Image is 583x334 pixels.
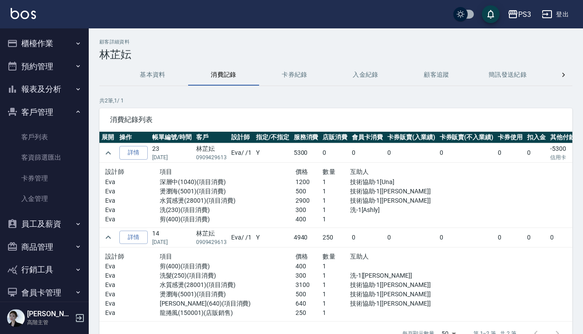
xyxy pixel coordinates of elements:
[229,228,254,247] td: Eva / /1
[152,153,192,161] p: [DATE]
[4,189,85,209] a: 入金管理
[160,253,173,260] span: 項目
[295,271,323,280] p: 300
[350,299,432,308] p: 技術協助-1[[PERSON_NAME]]
[99,48,572,61] h3: 林芷妘
[105,290,160,299] p: Eva
[254,132,291,143] th: 指定/不指定
[229,143,254,163] td: Eva / /1
[27,310,72,318] h5: [PERSON_NAME]
[105,299,160,308] p: Eva
[105,205,160,215] p: Eva
[350,290,432,299] p: 技術協助-1[[PERSON_NAME]]
[194,228,229,247] td: 林芷妘
[117,132,150,143] th: 操作
[323,168,335,175] span: 數量
[385,132,437,143] th: 卡券販賣(入業績)
[350,280,432,290] p: 技術協助-1[[PERSON_NAME]]
[259,64,330,86] button: 卡券紀錄
[160,280,295,290] p: 水質感燙(28001)(項目消費)
[482,5,500,23] button: save
[4,55,85,78] button: 預約管理
[4,281,85,304] button: 會員卡管理
[295,299,323,308] p: 640
[518,9,531,20] div: PS3
[11,8,36,19] img: Logo
[350,205,432,215] p: 洗-1[Ashly]
[291,132,321,143] th: 服務消費
[160,299,295,308] p: [PERSON_NAME](640)(項目消費)
[295,205,323,215] p: 300
[105,253,124,260] span: 設計師
[323,299,350,308] p: 1
[4,127,85,147] a: 客戶列表
[472,64,543,86] button: 簡訊發送紀錄
[105,215,160,224] p: Eva
[105,308,160,318] p: Eva
[194,143,229,163] td: 林芷妘
[99,132,117,143] th: 展開
[350,187,432,196] p: 技術協助-1[[PERSON_NAME]]
[323,308,350,318] p: 1
[323,196,350,205] p: 1
[295,280,323,290] p: 3100
[437,228,496,247] td: 0
[496,132,525,143] th: 卡券使用
[320,143,350,163] td: 0
[295,253,308,260] span: 價格
[160,215,295,224] p: 剪(400)(項目消費)
[350,271,432,280] p: 洗-1[[PERSON_NAME]]
[27,318,72,326] p: 高階主管
[350,228,385,247] td: 0
[99,97,572,105] p: 共 2 筆, 1 / 1
[160,177,295,187] p: 深層中(1040)(項目消費)
[105,262,160,271] p: Eva
[496,143,525,163] td: 0
[323,205,350,215] p: 1
[323,280,350,290] p: 1
[323,215,350,224] p: 1
[350,168,369,175] span: 互助人
[188,64,259,86] button: 消費記錄
[320,228,350,247] td: 250
[323,290,350,299] p: 1
[385,228,437,247] td: 0
[350,196,432,205] p: 技術協助-1[[PERSON_NAME]]
[229,132,254,143] th: 設計師
[385,143,437,163] td: 0
[496,228,525,247] td: 0
[152,238,192,246] p: [DATE]
[295,196,323,205] p: 2900
[4,212,85,236] button: 員工及薪資
[196,238,227,246] p: 0909429613
[323,271,350,280] p: 1
[295,308,323,318] p: 250
[401,64,472,86] button: 顧客追蹤
[4,78,85,101] button: 報表及分析
[295,215,323,224] p: 400
[4,236,85,259] button: 商品管理
[160,205,295,215] p: 洗(230)(項目消費)
[105,168,124,175] span: 設計師
[160,271,295,280] p: 洗髮(250)(項目消費)
[160,168,173,175] span: 項目
[110,115,562,124] span: 消費紀錄列表
[323,177,350,187] p: 1
[320,132,350,143] th: 店販消費
[7,309,25,327] img: Person
[295,290,323,299] p: 500
[105,271,160,280] p: Eva
[323,187,350,196] p: 1
[194,132,229,143] th: 客戶
[330,64,401,86] button: 入金紀錄
[99,39,572,45] h2: 顧客詳細資料
[119,231,148,244] a: 詳情
[295,177,323,187] p: 1200
[350,132,385,143] th: 會員卡消費
[160,262,295,271] p: 剪(400)(項目消費)
[119,146,148,160] a: 詳情
[160,196,295,205] p: 水質感燙(28001)(項目消費)
[150,143,194,163] td: 23
[350,253,369,260] span: 互助人
[105,177,160,187] p: Eva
